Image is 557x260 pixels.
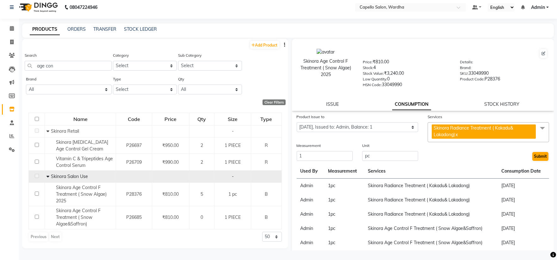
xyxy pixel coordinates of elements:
td: Admin [297,236,325,250]
label: Measurement [297,143,321,149]
label: Price: [363,59,373,65]
span: - [232,128,234,134]
td: Skinora Age Control F Treatment ( Snow Algae&Saffron) [364,221,498,236]
td: 1 [324,221,364,236]
label: Stock: [363,65,373,71]
span: ₹810.00 [162,191,179,197]
span: Collapse Row [46,174,51,179]
a: x [455,132,458,137]
th: Services [364,164,498,179]
label: Qty [178,76,184,82]
label: Details: [460,59,473,65]
td: Admin [297,207,325,221]
label: SKU: [460,71,468,76]
a: CONSUMPTION [392,99,431,110]
td: Admin [297,193,325,207]
div: 4 [363,64,450,73]
span: pc [331,197,335,203]
div: ₹3,240.00 [363,70,450,79]
td: [DATE] [498,221,549,236]
span: P26709 [126,159,142,165]
span: Skinora Age Control F Treatment ( Snow Algae&Saffron) [56,208,101,227]
span: P28376 [126,191,142,197]
label: Brand [26,76,36,82]
td: 1 [324,207,364,221]
span: B [265,214,268,220]
div: 33049990 [363,81,450,90]
td: Skinora Radiance Treatment ( Kakadu& Lakadong) [364,178,498,193]
span: Skinora Age Control F Treatment ( Snow Algae) 2025 [56,185,107,204]
td: 1 [324,178,364,193]
div: Clear Filters [263,99,286,105]
span: R [265,159,268,165]
th: Measurement [324,164,364,179]
td: Skinora Radiance Treatment ( Kakadu& Lakadong) [364,207,498,221]
span: Skinora Retail [51,128,79,134]
img: avatar [317,49,335,55]
label: Category [113,53,129,58]
div: Size [215,113,251,125]
span: Collapse Row [46,128,51,134]
td: [DATE] [498,207,549,221]
a: ISSUE [326,101,339,107]
span: ₹950.00 [162,143,179,148]
td: Admin [297,178,325,193]
span: ₹810.00 [162,214,179,220]
label: Stock Value: [363,71,384,76]
span: P26697 [126,143,142,148]
label: Unit [362,143,369,149]
div: Skinora Age Control F Treatment ( Snow Algae) 2025 [298,58,354,78]
span: - [232,174,234,179]
div: P28376 [460,76,548,85]
span: 2 [201,159,203,165]
div: Code [116,113,151,125]
span: Vitamin C & Tripeptides Age Control Serum [56,156,113,168]
td: 1 [324,236,364,250]
span: Skinora [MEDICAL_DATA] Age Control Gel Cream [56,139,108,152]
span: pc [331,240,335,245]
label: Sub Category [178,53,201,58]
span: Admin [531,4,545,11]
div: ₹810.00 [363,59,450,67]
td: 1 [324,193,364,207]
input: Search by product name or code [25,61,112,71]
div: 0 [363,76,450,85]
td: Skinora Radiance Treatment ( Kakadu& Lakadong) [364,193,498,207]
div: Qty [190,113,214,125]
div: Type [251,113,281,125]
label: Search [25,53,37,58]
span: B [265,191,268,197]
button: Submit [532,152,548,161]
a: STOCK HISTORY [485,101,520,107]
label: Low Quantity: [363,76,387,82]
div: Price [152,113,189,125]
span: 1 pc [228,191,237,197]
span: 5 [201,191,203,197]
label: Type [113,76,121,82]
span: pc [331,183,335,188]
span: pc [331,225,335,231]
span: ₹990.00 [162,159,179,165]
span: R [265,143,268,148]
span: 1 PIECE [225,143,241,148]
span: Skinora Radiance Treatment ( Kakadu& Lakadong) [434,125,513,137]
span: 1 PIECE [225,214,241,220]
td: Admin [297,221,325,236]
div: 33049990 [460,70,548,79]
label: HSN Code: [363,82,382,88]
a: ORDERS [67,26,86,32]
span: 0 [201,214,203,220]
span: 2 [201,143,203,148]
label: Product Code: [460,76,485,82]
td: Skinora Age Control F Treatment ( Snow Algae&Saffron) [364,236,498,250]
a: STOCK LEDGER [124,26,157,32]
th: Used By [297,164,325,179]
td: [DATE] [498,193,549,207]
span: P26685 [126,214,142,220]
a: Add Product [250,41,279,49]
th: Consumption Date [498,164,549,179]
span: pc [331,211,335,217]
label: Product Issue to [297,114,325,120]
div: Name [45,113,115,125]
td: [DATE] [498,178,549,193]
